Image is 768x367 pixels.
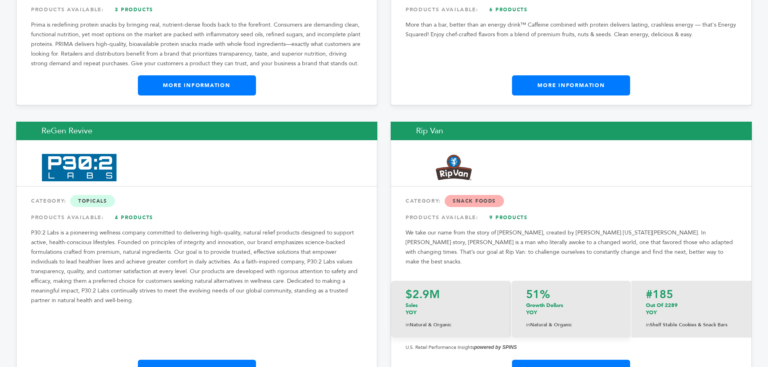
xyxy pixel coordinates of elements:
[406,228,737,267] p: We take our name from the story of [PERSON_NAME], created by [PERSON_NAME] [US_STATE][PERSON_NAME...
[406,20,737,39] p: More than a bar, better than an energy drink™ Caffeine combined with protein delivers lasting, cr...
[406,302,497,316] p: Sales
[31,2,362,17] div: PRODUCTS AVAILABLE:
[481,210,537,225] a: 9 Products
[406,321,410,328] span: in
[31,210,362,225] div: PRODUCTS AVAILABLE:
[16,122,377,140] h2: ReGen Revive
[31,228,362,305] p: P30:2 Labs is a pioneering wellness company committed to delivering high-quality, natural relief ...
[391,122,752,140] h2: Rip Van
[474,344,517,350] strong: powered by SPINS
[416,154,491,181] img: Rip Van
[406,210,737,225] div: PRODUCTS AVAILABLE:
[512,75,630,95] a: More Information
[406,289,497,300] p: $2.9M
[42,154,117,181] img: ReGen Revive
[406,2,737,17] div: PRODUCTS AVAILABLE:
[406,309,416,316] span: YOY
[646,321,650,328] span: in
[526,320,617,330] p: Natural & Organic
[526,309,537,316] span: YOY
[526,302,617,316] p: Growth Dollars
[106,2,162,17] a: 3 Products
[646,320,737,330] p: Shelf Stable Cookies & Snack Bars
[31,194,362,208] div: CATEGORY:
[526,289,617,300] p: 51%
[406,194,737,208] div: CATEGORY:
[106,210,162,225] a: 4 Products
[70,195,115,207] span: Topicals
[526,321,530,328] span: in
[31,20,362,68] p: Prima is redefining protein snacks by bringing real, nutrient-dense foods back to the forefront. ...
[138,75,256,95] a: More Information
[646,289,737,300] p: #185
[406,320,497,330] p: Natural & Organic
[481,2,537,17] a: 6 Products
[646,309,657,316] span: YOY
[646,302,737,316] p: Out of 2289
[406,342,737,352] p: U.S. Retail Performance Insights
[445,195,504,207] span: Snack Foods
